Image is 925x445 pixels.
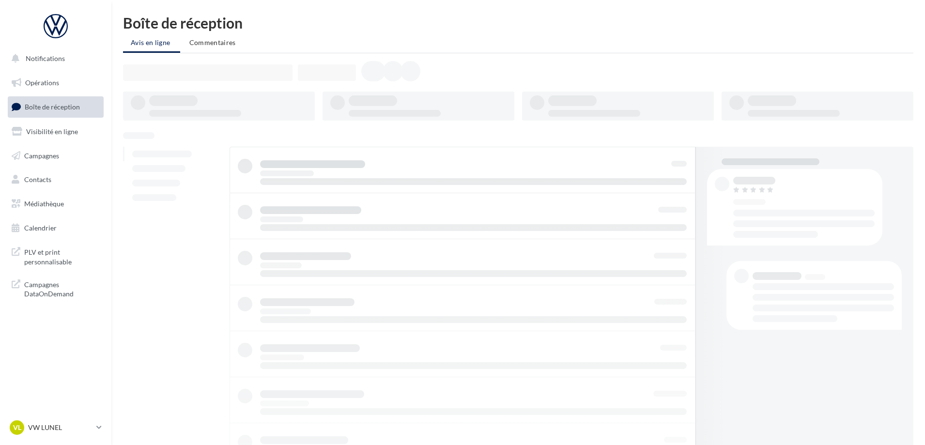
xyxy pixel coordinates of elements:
[6,122,106,142] a: Visibilité en ligne
[24,151,59,159] span: Campagnes
[26,54,65,62] span: Notifications
[13,423,21,432] span: VL
[6,96,106,117] a: Boîte de réception
[24,246,100,266] span: PLV et print personnalisable
[8,418,104,437] a: VL VW LUNEL
[189,38,236,46] span: Commentaires
[25,78,59,87] span: Opérations
[6,194,106,214] a: Médiathèque
[123,15,913,30] div: Boîte de réception
[6,73,106,93] a: Opérations
[25,103,80,111] span: Boîte de réception
[6,146,106,166] a: Campagnes
[24,278,100,299] span: Campagnes DataOnDemand
[6,169,106,190] a: Contacts
[6,48,102,69] button: Notifications
[24,175,51,184] span: Contacts
[24,199,64,208] span: Médiathèque
[24,224,57,232] span: Calendrier
[6,274,106,303] a: Campagnes DataOnDemand
[6,218,106,238] a: Calendrier
[26,127,78,136] span: Visibilité en ligne
[6,242,106,270] a: PLV et print personnalisable
[28,423,92,432] p: VW LUNEL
